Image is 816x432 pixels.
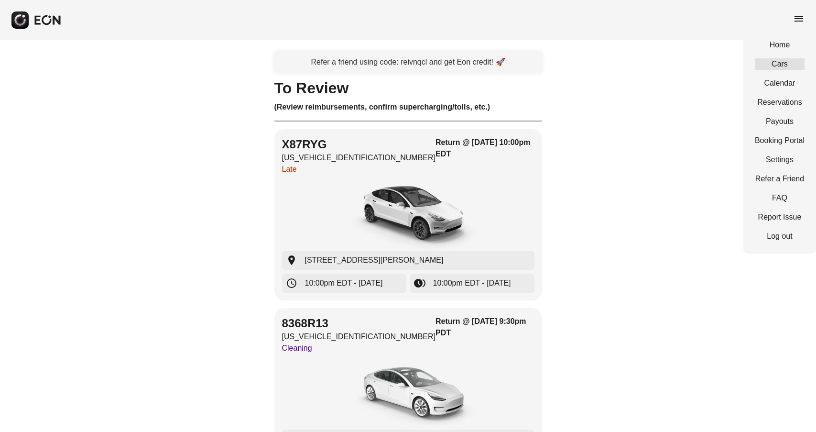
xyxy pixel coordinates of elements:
[305,277,383,289] span: 10:00pm EDT - [DATE]
[282,164,436,175] p: Late
[286,277,297,289] span: schedule
[435,137,534,160] h3: Return @ [DATE] 10:00pm EDT
[755,78,805,89] a: Calendar
[282,331,436,343] p: [US_VEHICLE_IDENTIFICATION_NUMBER]
[435,316,534,339] h3: Return @ [DATE] 9:30pm PDT
[755,116,805,127] a: Payouts
[755,192,805,204] a: FAQ
[755,211,805,223] a: Report Issue
[282,152,436,164] p: [US_VEHICLE_IDENTIFICATION_NUMBER]
[793,13,805,24] span: menu
[755,58,805,70] a: Cars
[414,277,425,289] span: browse_gallery
[282,316,436,331] h2: 8368R13
[755,173,805,185] a: Refer a Friend
[755,39,805,51] a: Home
[274,82,542,94] h1: To Review
[755,231,805,242] a: Log out
[755,154,805,166] a: Settings
[337,358,480,430] img: car
[305,255,444,266] span: [STREET_ADDRESS][PERSON_NAME]
[282,137,436,152] h2: X87RYG
[282,343,436,354] p: Cleaning
[755,135,805,146] a: Booking Portal
[286,255,297,266] span: location_on
[274,101,542,113] h3: (Review reimbursements, confirm supercharging/tolls, etc.)
[755,97,805,108] a: Reservations
[337,179,480,251] img: car
[274,52,542,73] a: Refer a friend using code: reivnqcl and get Eon credit! 🚀
[433,277,511,289] span: 10:00pm EDT - [DATE]
[274,129,542,300] button: X87RYG[US_VEHICLE_IDENTIFICATION_NUMBER]LateReturn @ [DATE] 10:00pm EDTcar[STREET_ADDRESS][PERSON...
